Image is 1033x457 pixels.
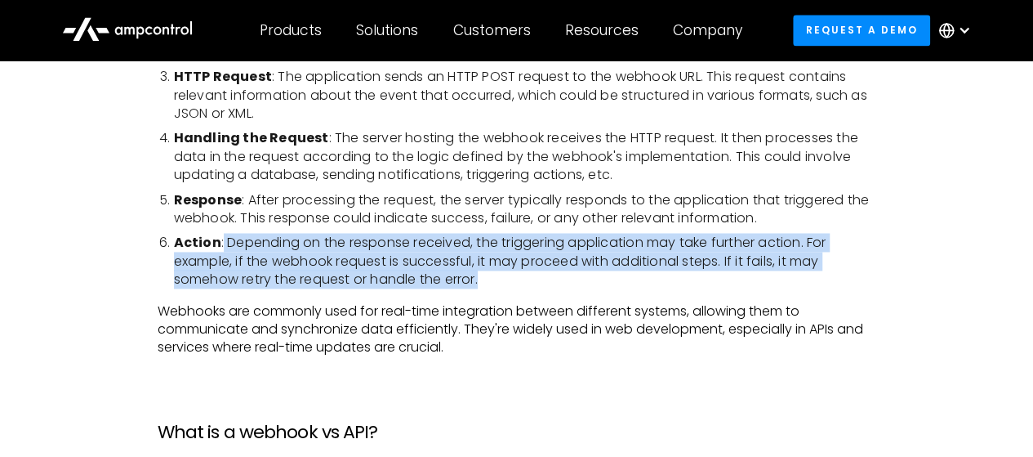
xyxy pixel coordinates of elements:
[356,21,418,39] div: Solutions
[174,68,876,123] li: : The application sends an HTTP POST request to the webhook URL. This request contains relevant i...
[673,21,742,39] div: Company
[260,21,322,39] div: Products
[174,129,876,184] li: : The server hosting the webhook receives the HTTP request. It then processes the data in the req...
[174,233,221,252] strong: Action
[793,15,930,45] a: Request a demo
[174,67,272,86] strong: HTTP Request
[174,191,876,228] li: : After processing the request, the server typically responds to the application that triggered t...
[453,21,531,39] div: Customers
[174,234,876,289] li: : Depending on the response received, the triggering application may take further action. For exa...
[174,190,243,209] strong: Response
[158,302,876,357] p: Webhooks are commonly used for real-time integration between different systems, allowing them to ...
[174,128,329,147] strong: Handling the Request
[158,370,876,388] p: ‍
[158,421,876,442] h3: What is a webhook vs API?
[565,21,639,39] div: Resources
